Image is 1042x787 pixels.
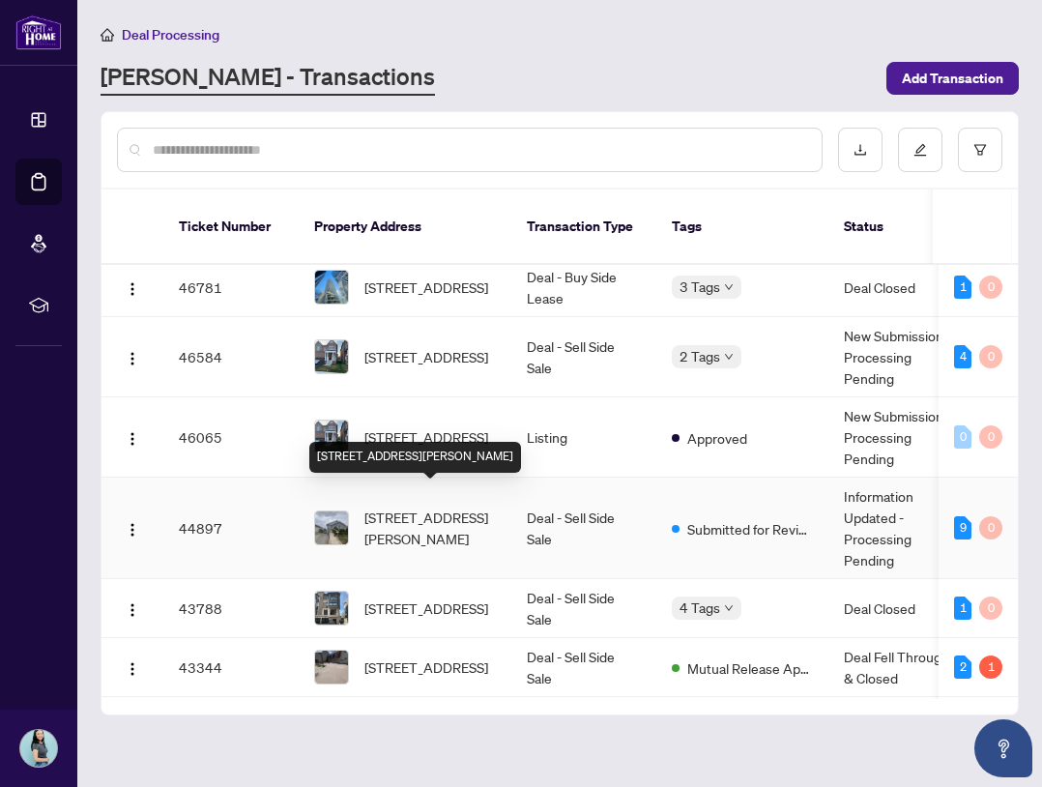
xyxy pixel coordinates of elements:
[511,397,656,478] td: Listing
[954,656,971,679] div: 2
[898,128,942,172] button: edit
[125,661,140,677] img: Logo
[954,345,971,368] div: 4
[117,652,148,683] button: Logo
[163,638,299,697] td: 43344
[828,579,973,638] td: Deal Closed
[163,189,299,265] th: Ticket Number
[954,516,971,539] div: 9
[163,579,299,638] td: 43788
[163,258,299,317] td: 46781
[724,352,734,362] span: down
[687,657,813,679] span: Mutual Release Approved
[125,522,140,538] img: Logo
[828,638,973,697] td: Deal Fell Through & Closed
[364,598,488,619] span: [STREET_ADDRESS]
[315,271,348,304] img: thumbnail-img
[101,61,435,96] a: [PERSON_NAME] - Transactions
[511,638,656,697] td: Deal - Sell Side Sale
[828,397,973,478] td: New Submission - Processing Pending
[364,507,496,549] span: [STREET_ADDRESS][PERSON_NAME]
[299,189,511,265] th: Property Address
[838,128,883,172] button: download
[511,478,656,579] td: Deal - Sell Side Sale
[315,340,348,373] img: thumbnail-img
[958,128,1002,172] button: filter
[163,317,299,397] td: 46584
[122,26,219,44] span: Deal Processing
[979,597,1002,620] div: 0
[913,143,927,157] span: edit
[117,512,148,543] button: Logo
[309,442,521,473] div: [STREET_ADDRESS][PERSON_NAME]
[511,258,656,317] td: Deal - Buy Side Lease
[979,345,1002,368] div: 0
[364,656,488,678] span: [STREET_ADDRESS]
[979,425,1002,449] div: 0
[854,143,867,157] span: download
[828,317,973,397] td: New Submission - Processing Pending
[163,478,299,579] td: 44897
[680,276,720,298] span: 3 Tags
[101,28,114,42] span: home
[724,603,734,613] span: down
[954,425,971,449] div: 0
[117,422,148,452] button: Logo
[315,511,348,544] img: thumbnail-img
[902,63,1003,94] span: Add Transaction
[979,656,1002,679] div: 1
[364,426,488,448] span: [STREET_ADDRESS]
[974,719,1032,777] button: Open asap
[979,516,1002,539] div: 0
[15,15,62,50] img: logo
[20,730,57,767] img: Profile Icon
[511,317,656,397] td: Deal - Sell Side Sale
[315,592,348,625] img: thumbnail-img
[163,397,299,478] td: 46065
[828,478,973,579] td: Information Updated - Processing Pending
[680,597,720,619] span: 4 Tags
[117,593,148,624] button: Logo
[724,282,734,292] span: down
[125,431,140,447] img: Logo
[687,427,747,449] span: Approved
[954,276,971,299] div: 1
[954,597,971,620] div: 1
[364,277,488,298] span: [STREET_ADDRESS]
[656,189,828,265] th: Tags
[828,189,973,265] th: Status
[979,276,1002,299] div: 0
[680,345,720,367] span: 2 Tags
[364,346,488,367] span: [STREET_ADDRESS]
[125,281,140,297] img: Logo
[125,602,140,618] img: Logo
[315,651,348,684] img: thumbnail-img
[687,518,813,539] span: Submitted for Review
[117,272,148,303] button: Logo
[125,351,140,366] img: Logo
[973,143,987,157] span: filter
[511,189,656,265] th: Transaction Type
[828,258,973,317] td: Deal Closed
[511,579,656,638] td: Deal - Sell Side Sale
[315,421,348,453] img: thumbnail-img
[886,62,1019,95] button: Add Transaction
[117,341,148,372] button: Logo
